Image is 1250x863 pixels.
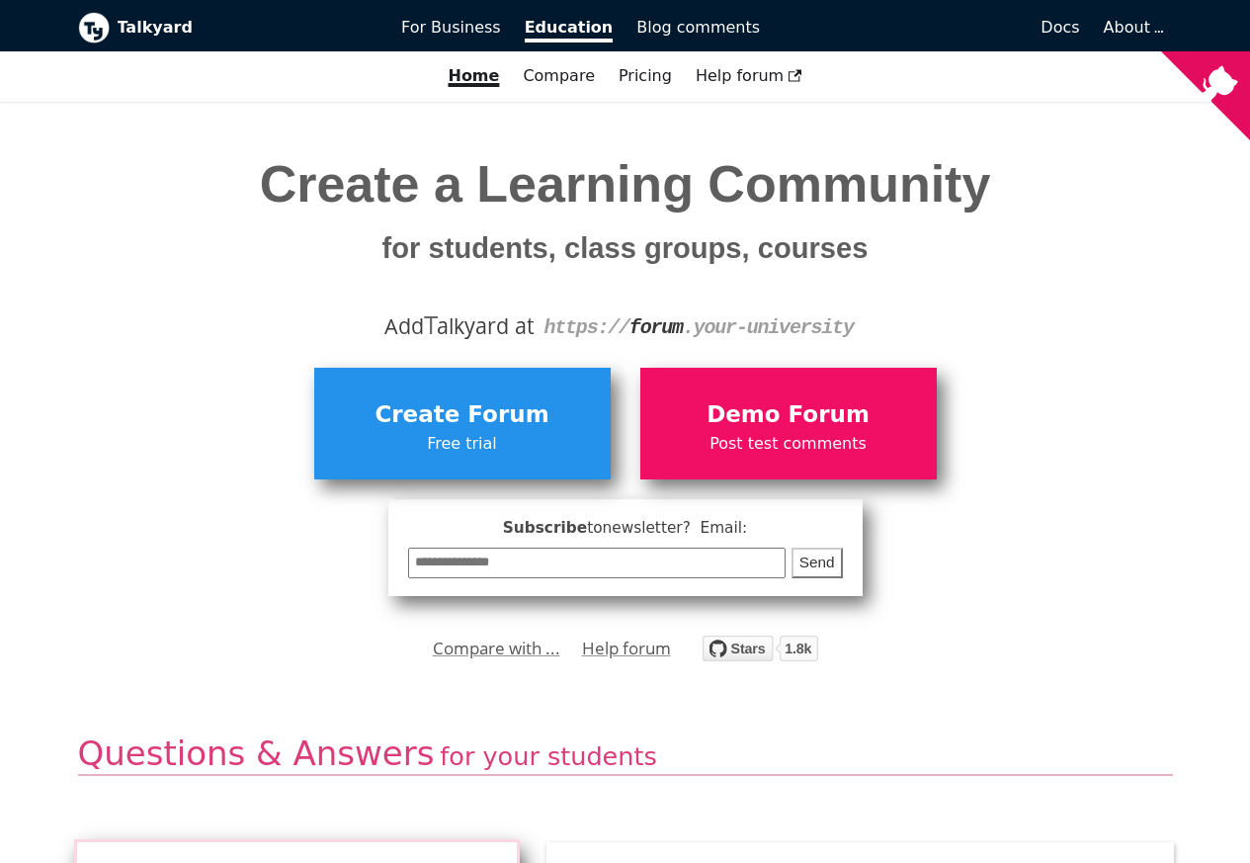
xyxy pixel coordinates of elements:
small: for students, class groups, courses [382,232,869,264]
img: talkyard.svg [703,636,818,661]
a: Star debiki/talkyard on GitHub [703,639,818,667]
span: Blog comments [636,18,760,37]
a: Compare [523,66,595,85]
a: Create ForumFree trial [314,368,611,478]
img: Talkyard logo [78,12,110,43]
a: For Business [389,11,513,44]
a: Home [436,59,511,93]
span: Demo Forum [650,396,927,434]
div: Add alkyard at [93,309,1158,343]
span: Create a Learning Community [260,155,991,269]
span: Free trial [324,431,601,457]
h2: Questions & Answers [78,733,1173,777]
code: https:// .your-university [543,316,853,339]
a: Demo ForumPost test comments [640,368,937,478]
a: Blog comments [625,11,772,44]
a: Education [513,11,625,44]
span: Education [525,18,614,43]
span: to newsletter ? Email: [587,519,747,537]
b: Talkyard [118,15,375,41]
span: Help forum [696,66,802,85]
a: Help forum [582,634,671,663]
span: Post test comments [650,431,927,457]
span: For Business [401,18,501,37]
span: Docs [1041,18,1079,37]
a: Talkyard logoTalkyard [78,12,375,43]
strong: forum [629,316,683,339]
span: Create Forum [324,396,601,434]
a: About [1104,18,1161,37]
a: Docs [772,11,1092,44]
span: for your students [440,741,656,771]
span: T [424,306,438,342]
a: Help forum [684,59,814,93]
a: Pricing [607,59,684,93]
span: Subscribe [408,516,843,541]
button: Send [792,548,843,578]
a: Compare with ... [433,634,560,663]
